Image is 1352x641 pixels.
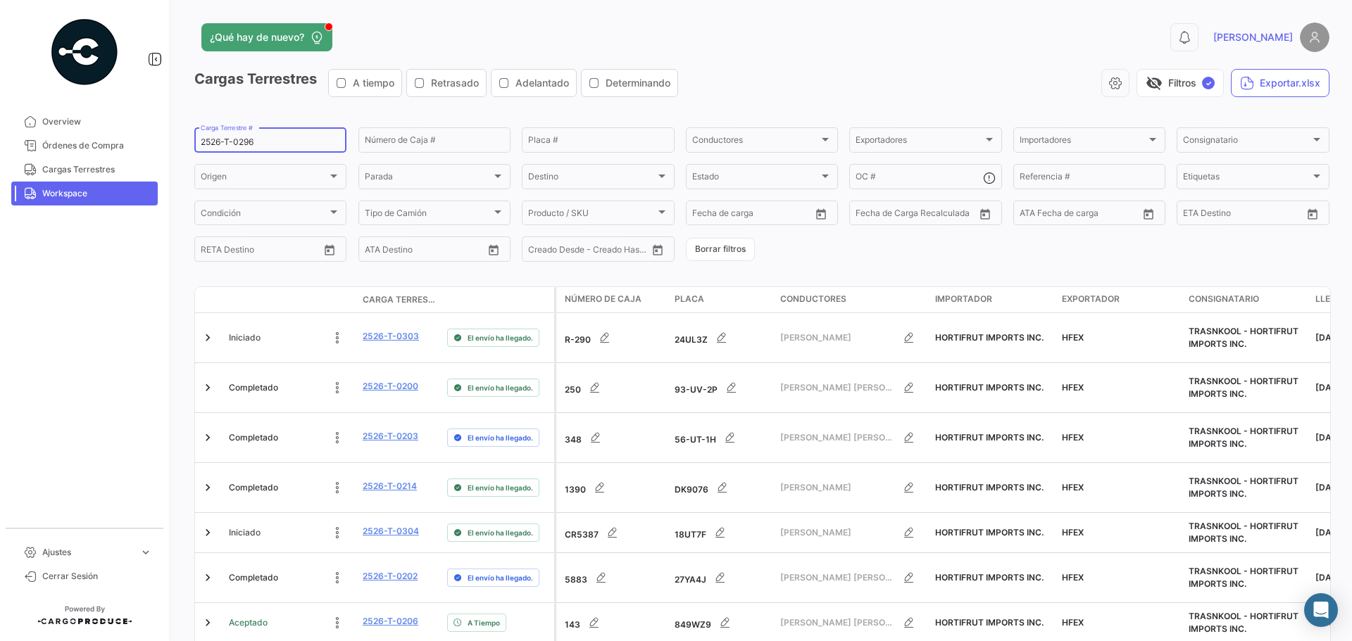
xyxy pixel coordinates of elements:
span: El envío ha llegado. [468,382,533,393]
span: TRASNKOOL - HORTIFRUT IMPORTS INC. [1189,326,1298,349]
a: Expand/Collapse Row [201,381,215,395]
span: [PERSON_NAME] [780,331,895,344]
datatable-header-cell: Conductores [775,287,930,312]
span: TRASNKOOL - HORTIFRUT IMPORTS INC. [1189,426,1298,449]
input: Desde [1183,210,1208,220]
div: 348 [565,424,663,452]
span: Overview [42,115,152,128]
span: El envío ha llegado. [468,572,533,583]
div: 5883 [565,564,663,592]
a: Expand/Collapse Row [201,616,215,630]
span: [PERSON_NAME] [PERSON_NAME] [780,571,895,584]
div: R-290 [565,324,663,352]
span: Importador [935,293,992,305]
span: Condición [201,210,327,220]
span: Etiquetas [1183,174,1310,184]
a: Cargas Terrestres [11,158,158,182]
datatable-header-cell: Delay Status [442,294,554,305]
span: A tiempo [353,76,394,90]
button: Exportar.xlsx [1231,69,1329,97]
input: Creado Hasta [590,246,646,256]
span: visibility_off [1146,75,1163,91]
datatable-header-cell: Carga Terrestre # [357,288,442,312]
input: Hasta [727,210,784,220]
button: A tiempo [329,70,401,96]
div: Abrir Intercom Messenger [1304,593,1338,627]
a: 2526-T-0206 [363,615,418,628]
datatable-header-cell: Número de Caja [556,287,669,312]
span: Órdenes de Compra [42,139,152,152]
span: Workspace [42,187,152,200]
span: Conductores [780,293,846,305]
input: ATA Hasta [418,246,474,256]
span: Cargas Terrestres [42,163,152,176]
a: 2526-T-0202 [363,570,418,583]
span: Ajustes [42,546,134,559]
span: Completado [229,431,278,444]
a: Expand/Collapse Row [201,331,215,345]
a: 2526-T-0200 [363,380,418,393]
a: Overview [11,110,158,134]
span: Importadores [1020,137,1146,147]
span: HORTIFRUT IMPORTS INC. [935,572,1044,583]
span: ¿Qué hay de nuevo? [210,30,304,44]
a: Expand/Collapse Row [201,571,215,585]
div: 849WZ9 [675,609,769,637]
img: placeholder-user.png [1300,23,1329,52]
input: Creado Desde [528,246,580,256]
span: Destino [528,174,655,184]
span: [PERSON_NAME] [1213,30,1293,44]
input: ATA Hasta [1072,210,1129,220]
span: TRASNKOOL - HORTIFRUT IMPORTS INC. [1189,476,1298,499]
a: 2526-T-0304 [363,525,419,538]
span: Completado [229,481,278,494]
span: Placa [675,293,704,305]
a: 2526-T-0203 [363,430,418,443]
div: 18UT7F [675,519,769,547]
datatable-header-cell: Importador [930,287,1056,312]
span: Producto / SKU [528,210,655,220]
button: Open calendar [1138,203,1159,224]
img: powered-by.png [49,17,120,87]
span: HFEX [1062,527,1084,538]
span: HFEX [1062,482,1084,493]
input: Desde [692,210,718,220]
input: Hasta [236,246,292,256]
span: Carga Terrestre # [363,293,436,306]
h3: Cargas Terrestres [194,69,682,97]
input: ATA Desde [1020,210,1063,220]
button: Open calendar [319,239,340,260]
datatable-header-cell: Consignatario [1183,287,1310,312]
a: Workspace [11,182,158,205]
button: visibility_offFiltros✓ [1137,69,1224,97]
span: HORTIFRUT IMPORTS INC. [935,482,1044,493]
span: Completado [229,571,278,584]
span: Estado [692,174,819,184]
button: Open calendar [1302,203,1323,224]
div: DK9076 [675,474,769,502]
div: 93-UV-2P [675,374,769,402]
button: Adelantado [492,70,576,96]
span: expand_more [139,546,152,559]
span: Parada [365,174,492,184]
span: Iniciado [229,526,261,539]
span: HFEX [1062,617,1084,628]
input: Hasta [891,210,947,220]
span: Adelantado [515,76,569,90]
span: HORTIFRUT IMPORTS INC. [935,432,1044,443]
span: HFEX [1062,382,1084,393]
button: ¿Qué hay de nuevo? [201,23,332,51]
button: Open calendar [647,239,668,260]
span: El envío ha llegado. [468,332,533,343]
button: Retrasado [407,70,486,96]
span: HFEX [1062,432,1084,443]
a: Expand/Collapse Row [201,526,215,540]
span: Origen [201,174,327,184]
input: ATA Desde [365,246,408,256]
button: Determinando [582,70,677,96]
div: 27YA4J [675,564,769,592]
div: 143 [565,609,663,637]
span: HORTIFRUT IMPORTS INC. [935,382,1044,393]
span: [PERSON_NAME] [780,526,895,539]
input: Hasta [1218,210,1275,220]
